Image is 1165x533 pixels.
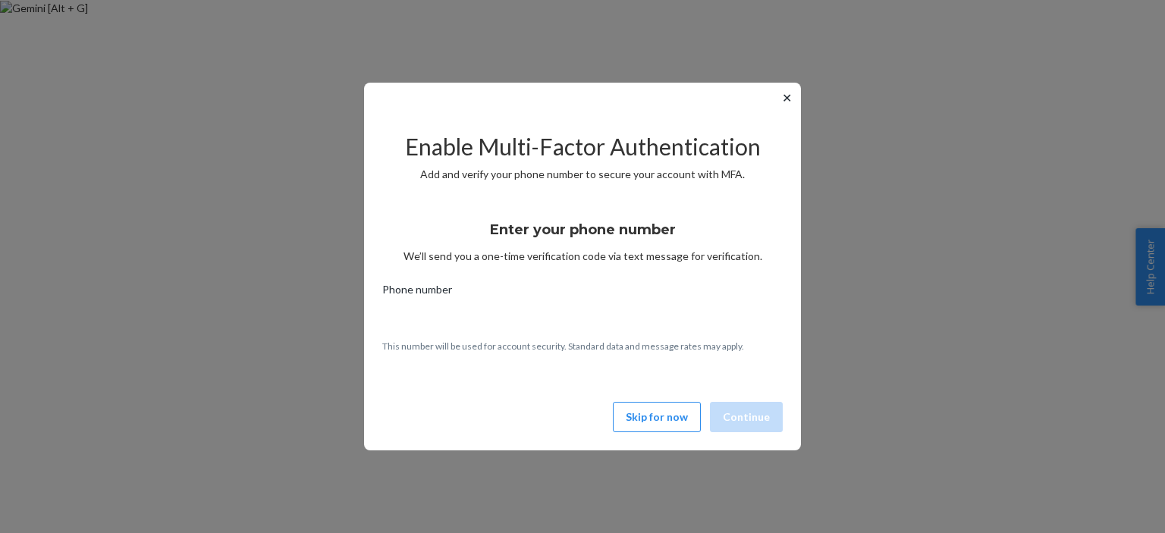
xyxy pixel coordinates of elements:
button: ✕ [779,89,795,107]
h2: Enable Multi-Factor Authentication [382,134,783,159]
button: Skip for now [613,402,701,432]
p: Add and verify your phone number to secure your account with MFA. [382,167,783,182]
button: Continue [710,402,783,432]
p: This number will be used for account security. Standard data and message rates may apply. [382,340,783,353]
div: We’ll send you a one-time verification code via text message for verification. [382,208,783,264]
h3: Enter your phone number [490,220,676,240]
span: Phone number [382,282,452,303]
